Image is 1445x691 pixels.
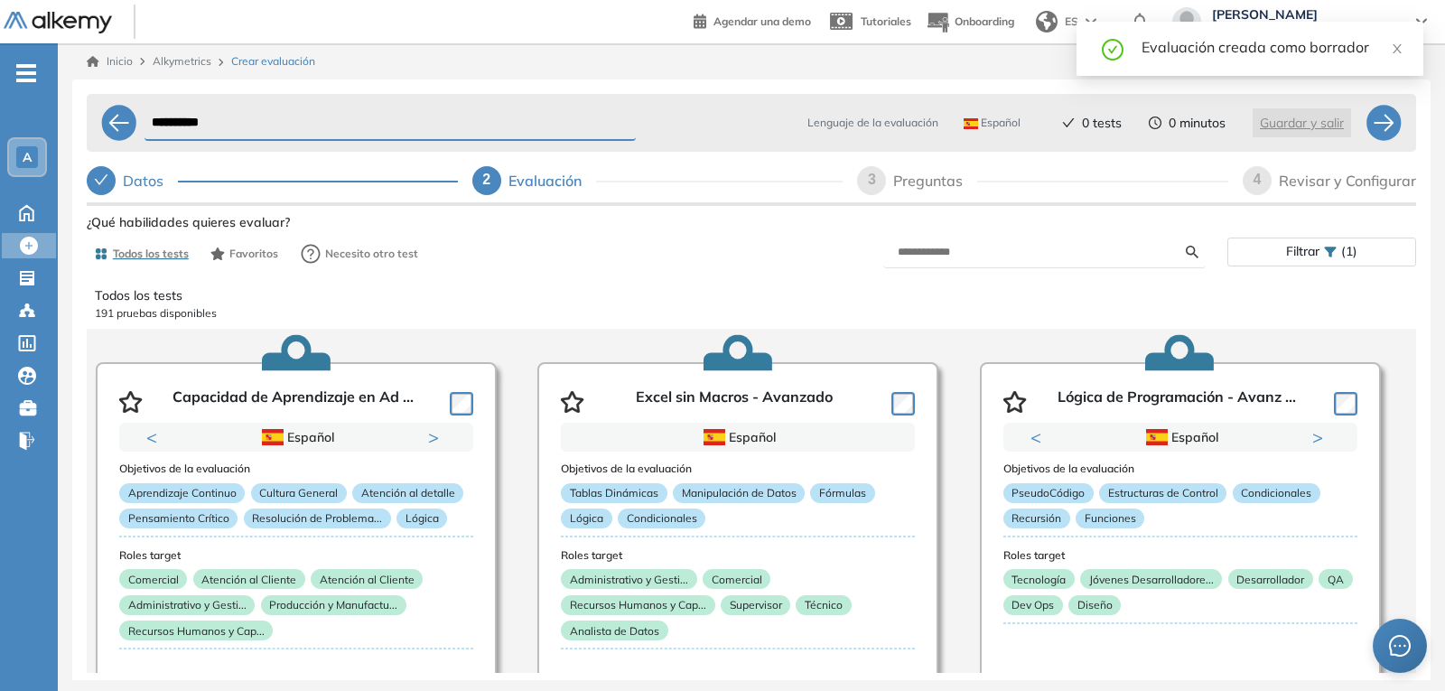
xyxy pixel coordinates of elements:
div: Datos [87,166,458,195]
div: Español [1067,427,1293,447]
span: 2 [482,172,490,187]
h3: Roles target [561,549,915,562]
p: Producción y Manufactu... [261,595,406,615]
button: 2 [293,452,307,454]
span: Lenguaje de la evaluación [807,115,938,131]
h3: Objetivos de la evaluación [561,462,915,475]
button: 2 [1177,452,1191,454]
p: Resolución de Problema... [244,509,391,528]
p: Diseño [1068,595,1121,615]
button: Next [1312,428,1330,446]
p: Recursos Humanos y Cap... [119,621,273,640]
span: Favoritos [229,246,278,262]
p: Funciones [1076,509,1144,528]
a: Inicio [87,53,133,70]
img: ESP [262,429,284,445]
div: Evaluación creada como borrador [1142,36,1402,58]
p: Supervisor [721,595,790,615]
p: Todos los tests [95,286,1408,305]
button: 1 [1148,452,1170,454]
span: Agendar una demo [713,14,811,28]
button: 3 [314,452,329,454]
img: ESP [1146,429,1168,445]
span: ¿Qué habilidades quieres evaluar? [87,213,290,232]
h3: Objetivos de la evaluación [119,462,473,475]
p: Comercial [119,569,187,589]
p: Capacidad de Aprendizaje en Ad ... [172,388,414,416]
p: Atención al Cliente [193,569,305,589]
p: Cultura General [251,483,347,503]
button: Next [428,428,446,446]
p: Recursos Humanos y Cap... [561,595,714,615]
p: Fórmulas [810,483,874,503]
span: 0 minutos [1169,114,1226,133]
span: Onboarding [955,14,1014,28]
p: Lógica [396,509,447,528]
span: ES [1065,14,1078,30]
img: Logo [4,12,112,34]
p: Técnico [796,595,851,615]
p: Condicionales [1233,483,1320,503]
p: Tecnología [1003,569,1075,589]
span: (1) [1341,238,1357,265]
p: Pensamiento Crítico [119,509,238,528]
button: Necesito otro test [293,236,426,272]
span: clock-circle [1149,117,1161,129]
p: Analista de Datos [561,621,667,640]
p: Condicionales [618,509,705,528]
h3: Roles target [1003,549,1357,562]
span: [PERSON_NAME] [1212,7,1398,22]
i: - [16,71,36,75]
p: Lógica de Programación - Avanz ... [1058,388,1296,416]
div: 4Revisar y Configurar [1243,166,1416,195]
span: Alkymetrics [153,54,211,68]
p: Desarrollador [1228,569,1313,589]
p: Aprendizaje Continuo [119,483,245,503]
p: Estructuras de Control [1099,483,1226,503]
div: Datos [123,166,178,195]
div: Español [625,427,851,447]
p: Atención al Cliente [311,569,423,589]
p: Lógica [561,509,611,528]
span: Necesito otro test [325,246,418,262]
p: Dev Ops [1003,595,1063,615]
span: A [23,150,32,164]
span: check [94,173,108,187]
span: 0 tests [1082,114,1122,133]
span: Todos los tests [113,246,189,262]
button: 1 [264,452,285,454]
span: 3 [868,172,876,187]
img: world [1036,11,1058,33]
p: Atención al detalle [352,483,463,503]
button: Todos los tests [87,238,196,269]
p: PseudoCódigo [1003,483,1094,503]
h3: Roles target [119,549,473,562]
p: Administrativo y Gesti... [119,595,255,615]
div: 3Preguntas [857,166,1228,195]
button: Onboarding [926,3,1014,42]
div: Español [183,427,409,447]
span: 4 [1254,172,1262,187]
h3: Objetivos de la evaluación [1003,462,1357,475]
div: Evaluación [508,166,596,195]
span: check [1062,117,1075,129]
button: Previous [1030,428,1049,446]
span: Filtrar [1286,238,1319,265]
p: 191 pruebas disponibles [95,305,1408,322]
div: Preguntas [893,166,977,195]
p: QA [1319,569,1352,589]
p: Administrativo y Gesti... [561,569,696,589]
div: 2Evaluación [472,166,844,195]
button: Previous [146,428,164,446]
span: Tutoriales [861,14,911,28]
span: check-circle [1102,36,1123,61]
span: message [1389,635,1411,657]
p: Comercial [703,569,770,589]
p: Manipulación de Datos [673,483,805,503]
img: ESP [964,118,978,129]
div: Revisar y Configurar [1279,166,1416,195]
button: Favoritos [203,238,285,269]
img: arrow [1086,18,1096,25]
a: Agendar una demo [694,9,811,31]
img: ESP [704,429,725,445]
